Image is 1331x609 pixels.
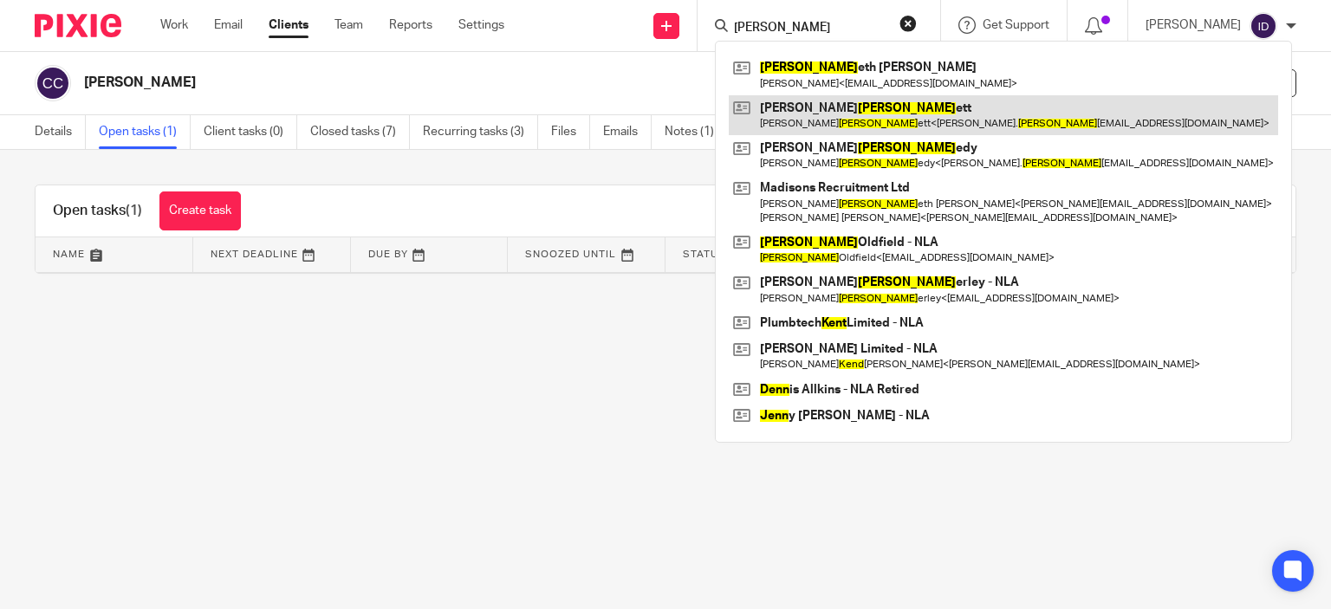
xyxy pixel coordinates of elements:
a: Work [160,16,188,34]
span: (1) [126,204,142,217]
a: Files [551,115,590,149]
a: Recurring tasks (3) [423,115,538,149]
a: Team [334,16,363,34]
a: Open tasks (1) [99,115,191,149]
h1: Open tasks [53,202,142,220]
a: Settings [458,16,504,34]
a: Emails [603,115,652,149]
a: Notes (1) [665,115,728,149]
a: Clients [269,16,308,34]
span: Get Support [983,19,1049,31]
img: svg%3E [35,65,71,101]
img: svg%3E [1250,12,1277,40]
a: Client tasks (0) [204,115,297,149]
p: [PERSON_NAME] [1146,16,1241,34]
button: Clear [899,15,917,32]
img: Pixie [35,14,121,37]
a: Email [214,16,243,34]
a: Create task [159,191,241,230]
input: Search [732,21,888,36]
span: Status [683,249,726,259]
h2: [PERSON_NAME] [84,74,866,92]
a: Reports [389,16,432,34]
a: Closed tasks (7) [310,115,410,149]
a: Details [35,115,86,149]
span: Snoozed Until [525,249,616,259]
